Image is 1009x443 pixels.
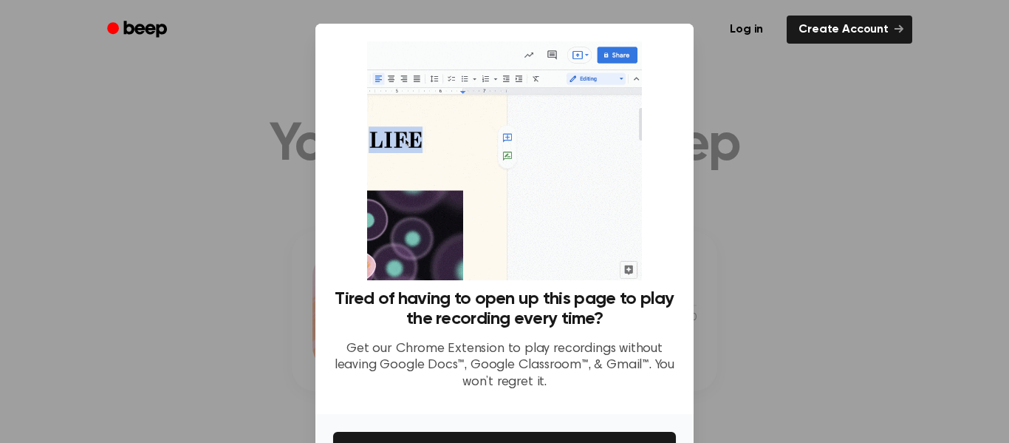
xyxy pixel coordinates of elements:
[333,341,676,391] p: Get our Chrome Extension to play recordings without leaving Google Docs™, Google Classroom™, & Gm...
[367,41,641,280] img: Beep extension in action
[715,13,778,47] a: Log in
[787,16,912,44] a: Create Account
[97,16,180,44] a: Beep
[333,289,676,329] h3: Tired of having to open up this page to play the recording every time?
